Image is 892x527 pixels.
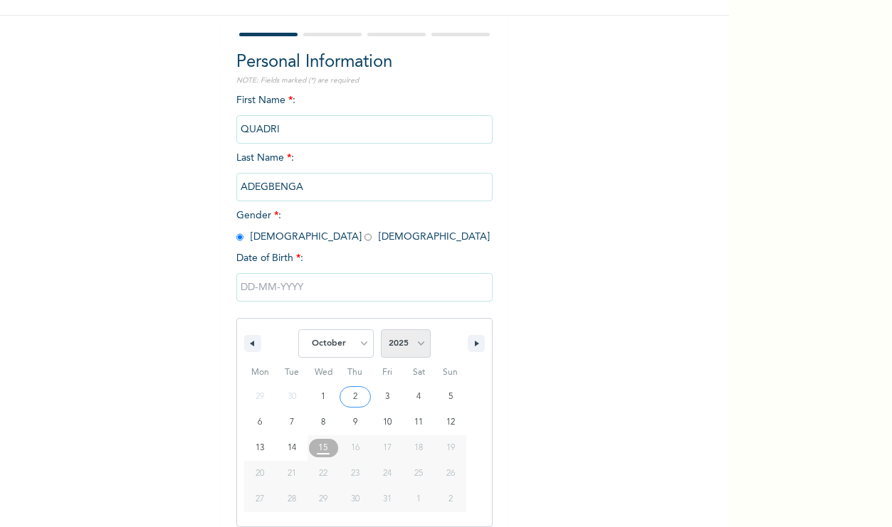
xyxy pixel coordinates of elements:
span: 20 [256,461,264,486]
button: 22 [308,461,340,486]
button: 26 [434,461,466,486]
span: 3 [385,384,389,410]
span: 10 [383,410,392,435]
span: Sat [403,361,435,384]
button: 29 [308,486,340,512]
span: First Name : [236,95,493,134]
span: Date of Birth : [236,251,303,266]
button: 7 [276,410,308,435]
button: 28 [276,486,308,512]
button: 4 [403,384,435,410]
span: Thu [340,361,372,384]
span: 24 [383,461,392,486]
p: NOTE: Fields marked (*) are required [236,75,493,86]
span: Sun [434,361,466,384]
span: Wed [308,361,340,384]
span: 5 [448,384,453,410]
span: 25 [414,461,423,486]
span: 8 [321,410,325,435]
button: 25 [403,461,435,486]
button: 8 [308,410,340,435]
span: 7 [290,410,294,435]
input: DD-MM-YYYY [236,273,493,302]
span: 6 [258,410,262,435]
button: 10 [371,410,403,435]
input: Enter your last name [236,173,493,201]
span: 2 [353,384,357,410]
button: 2 [340,384,372,410]
span: 12 [446,410,455,435]
span: 21 [288,461,296,486]
span: 11 [414,410,423,435]
span: Tue [276,361,308,384]
span: Mon [244,361,276,384]
button: 9 [340,410,372,435]
span: 29 [319,486,327,512]
button: 18 [403,435,435,461]
span: 30 [351,486,360,512]
span: 19 [446,435,455,461]
span: 15 [318,435,328,461]
span: 26 [446,461,455,486]
button: 3 [371,384,403,410]
span: 1 [321,384,325,410]
button: 15 [308,435,340,461]
span: 17 [383,435,392,461]
button: 30 [340,486,372,512]
span: 22 [319,461,327,486]
button: 12 [434,410,466,435]
span: 23 [351,461,360,486]
button: 31 [371,486,403,512]
input: Enter your first name [236,115,493,144]
span: 18 [414,435,423,461]
button: 14 [276,435,308,461]
button: 27 [244,486,276,512]
button: 6 [244,410,276,435]
span: 13 [256,435,264,461]
button: 19 [434,435,466,461]
span: 27 [256,486,264,512]
span: 16 [351,435,360,461]
span: 9 [353,410,357,435]
span: 14 [288,435,296,461]
button: 17 [371,435,403,461]
button: 13 [244,435,276,461]
button: 24 [371,461,403,486]
button: 20 [244,461,276,486]
span: Gender : [DEMOGRAPHIC_DATA] [DEMOGRAPHIC_DATA] [236,211,490,242]
button: 11 [403,410,435,435]
button: 16 [340,435,372,461]
h2: Personal Information [236,50,493,75]
button: 1 [308,384,340,410]
span: 4 [416,384,421,410]
span: Last Name : [236,153,493,192]
button: 23 [340,461,372,486]
button: 21 [276,461,308,486]
span: Fri [371,361,403,384]
span: 28 [288,486,296,512]
button: 5 [434,384,466,410]
span: 31 [383,486,392,512]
